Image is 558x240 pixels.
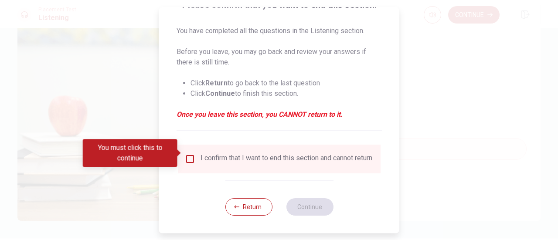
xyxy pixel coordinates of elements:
div: You must click this to continue [83,139,177,167]
button: Return [225,198,272,216]
span: You must click this to continue [185,154,195,164]
p: You have completed all the questions in the Listening section. [177,26,382,36]
em: Once you leave this section, you CANNOT return to it. [177,109,382,120]
li: Click to finish this section. [191,88,382,99]
li: Click to go back to the last question [191,78,382,88]
strong: Return [205,79,228,87]
div: I confirm that I want to end this section and cannot return. [201,154,374,164]
button: Continue [286,198,333,216]
strong: Continue [205,89,235,98]
p: Before you leave, you may go back and review your answers if there is still time. [177,47,382,68]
